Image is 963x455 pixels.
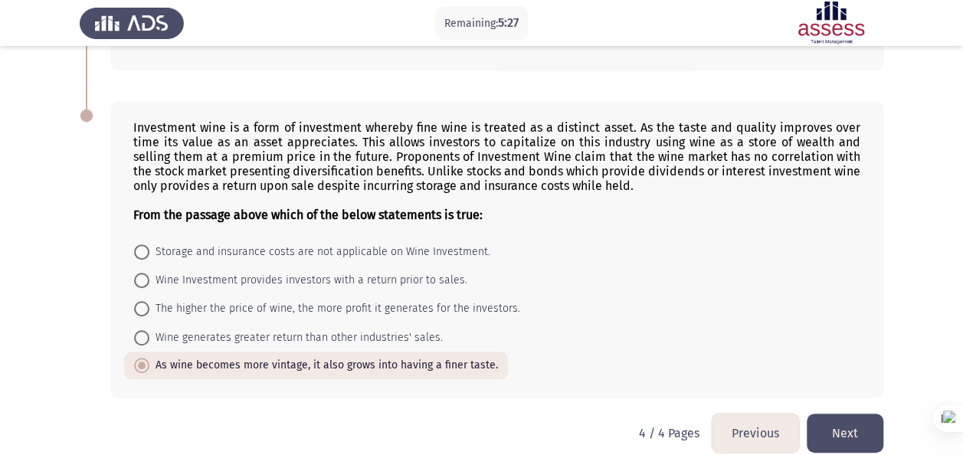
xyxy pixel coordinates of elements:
div: Investment wine is a form of investment whereby fine wine is treated as a distinct asset. As the ... [133,120,860,222]
button: load previous page [712,414,799,453]
span: Wine Investment provides investors with a return prior to sales. [149,271,467,290]
span: Wine generates greater return than other industries' sales. [149,329,443,347]
button: load next page [807,414,883,453]
p: 4 / 4 Pages [639,426,699,440]
b: From the passage above which of the below statements is true: [133,208,483,222]
img: Assess Talent Management logo [80,2,184,44]
span: Storage and insurance costs are not applicable on Wine Investment. [149,243,490,261]
img: Assessment logo of ASSESS English Language Assessment (3 Module) (Ad - IB) [779,2,883,44]
span: As wine becomes more vintage, it also grows into having a finer taste. [149,356,498,375]
p: Remaining: [444,14,519,33]
span: The higher the price of wine, the more profit it generates for the investors. [149,300,520,318]
span: 5:27 [498,15,519,30]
